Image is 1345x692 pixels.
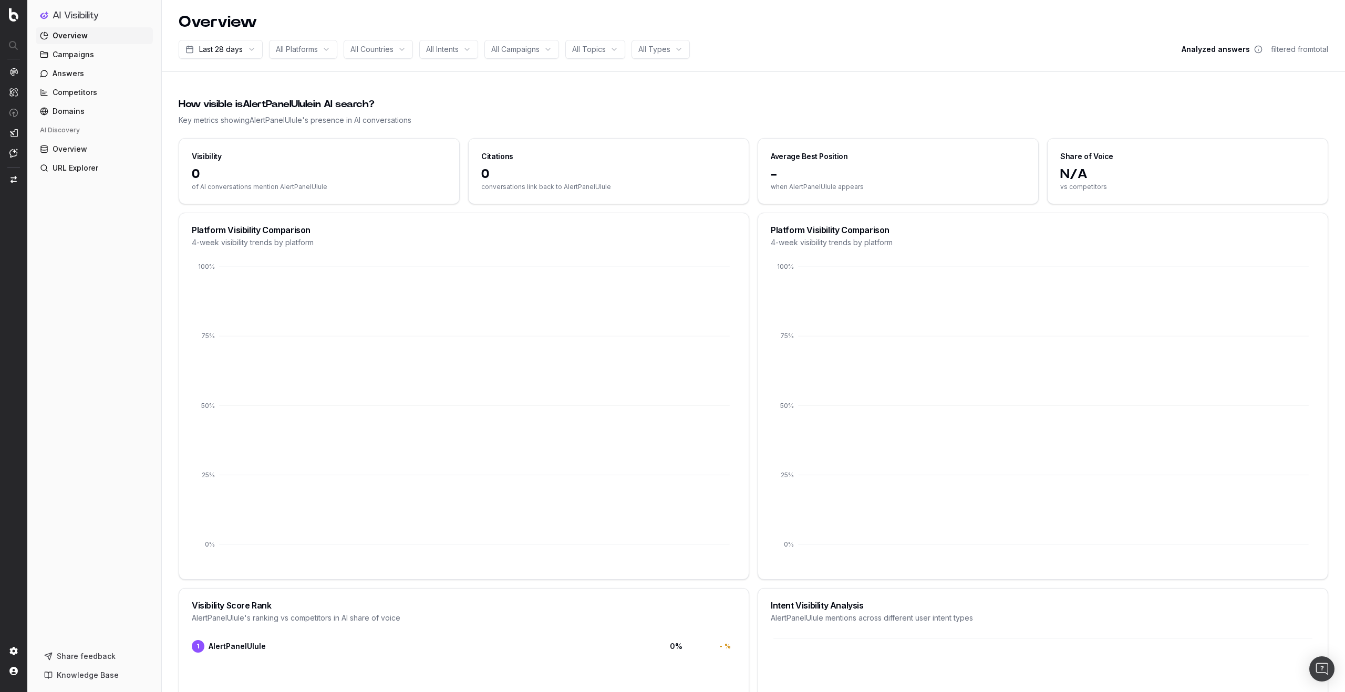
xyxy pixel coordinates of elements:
[784,540,794,548] tspan: 0%
[481,151,513,162] div: Citations
[1060,183,1315,191] span: vs competitors
[1182,44,1250,55] span: Analyzed answers
[201,332,215,340] tspan: 75%
[712,641,736,652] div: -
[53,163,98,173] span: URL Explorer
[350,44,394,55] span: All Countries
[53,87,97,98] span: Competitors
[192,183,447,191] span: of AI conversations mention AlertPanelUlule
[771,601,1315,610] div: Intent Visibility Analysis
[9,8,18,22] img: Botify logo
[53,49,94,60] span: Campaigns
[192,237,736,248] div: 4-week visibility trends by platform
[40,648,149,665] button: Share feedback
[1271,44,1328,55] span: filtered from total
[53,106,85,117] span: Domains
[57,670,119,680] span: Knowledge Base
[725,642,731,651] span: %
[36,65,153,82] a: Answers
[202,471,215,479] tspan: 25%
[1060,151,1113,162] div: Share of Voice
[36,27,153,44] a: Overview
[205,540,215,548] tspan: 0%
[179,13,257,32] h1: Overview
[491,44,540,55] span: All Campaigns
[11,176,17,183] img: Switch project
[36,122,153,139] div: AI Discovery
[192,640,204,653] span: 1
[426,44,459,55] span: All Intents
[198,263,215,270] tspan: 100%
[771,226,1315,234] div: Platform Visibility Comparison
[771,183,1026,191] span: when AlertPanelUlule appears
[781,471,794,479] tspan: 25%
[780,402,794,410] tspan: 50%
[9,68,18,76] img: Analytics
[40,667,149,684] a: Knowledge Base
[36,103,153,120] a: Domains
[209,641,266,652] span: AlertPanelUlule
[780,332,794,340] tspan: 75%
[53,11,99,21] h1: AI Visibility
[36,84,153,101] a: Competitors
[36,46,153,63] a: Campaigns
[53,30,88,41] span: Overview
[276,44,318,55] span: All Platforms
[1060,166,1315,183] span: N/A
[53,144,87,154] span: Overview
[53,68,84,79] span: Answers
[179,115,1328,125] div: Key metrics showing AlertPanelUlule 's presence in AI conversations
[192,166,447,183] span: 0
[481,183,736,191] span: conversations link back to AlertPanelUlule
[9,149,18,158] img: Assist
[640,641,682,652] span: 0 %
[771,237,1315,248] div: 4-week visibility trends by platform
[771,151,848,162] div: Average Best Position
[481,166,736,183] span: 0
[1309,656,1334,681] div: Open Intercom Messenger
[40,8,149,23] button: AI Visibility
[9,129,18,137] img: Studio
[192,613,736,623] div: AlertPanelUlule 's ranking vs competitors in AI share of voice
[179,97,1328,112] div: How visible is AlertPanelUlule in AI search?
[192,151,222,162] div: Visibility
[572,44,606,55] span: All Topics
[777,263,794,270] tspan: 100%
[771,166,1026,183] span: -
[36,141,153,158] a: Overview
[201,402,215,410] tspan: 50%
[57,651,116,662] span: Share feedback
[36,160,153,176] a: URL Explorer
[9,108,18,117] img: Activation
[9,667,18,675] img: My account
[192,226,736,234] div: Platform Visibility Comparison
[771,613,1315,623] div: AlertPanelUlule mentions across different user intent types
[9,88,18,97] img: Intelligence
[192,601,736,610] div: Visibility Score Rank
[9,647,18,655] img: Setting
